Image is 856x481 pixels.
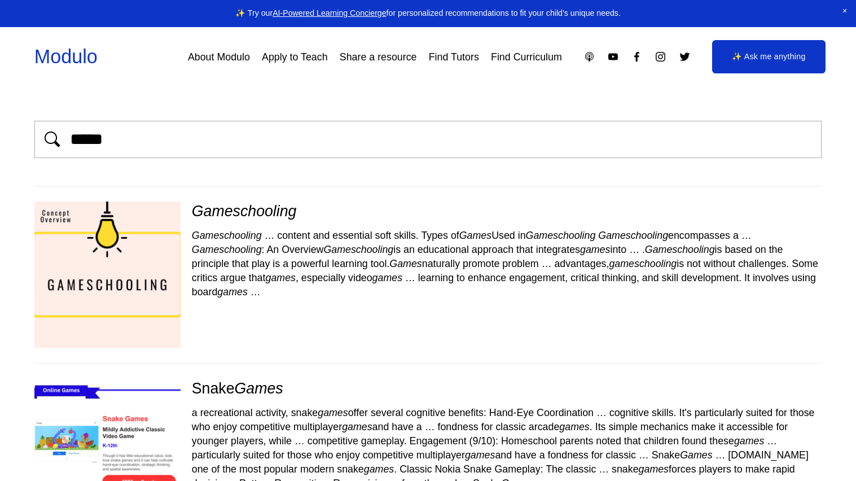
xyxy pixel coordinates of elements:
a: Instagram [655,51,666,63]
span: … [405,272,415,283]
span: … [295,435,305,447]
span: advantages, is not without challenges. Some critics argue that , especially video [192,258,818,283]
em: games [364,463,394,475]
em: games [342,421,372,432]
span: … [599,463,609,475]
span: … [639,449,649,461]
em: games [318,407,348,418]
em: games [217,286,247,298]
span: … [425,421,435,432]
em: Games [235,380,283,397]
div: Snake [34,379,822,399]
span: … [251,286,261,298]
span: … [629,244,639,255]
span: … [596,407,607,418]
a: ✨ Ask me anything [712,40,826,74]
em: Games [459,230,491,241]
em: games [580,244,610,255]
em: games [465,449,495,461]
span: a recreational activity, snake offer several cognitive benefits: Hand-Eye Coordination [192,407,594,418]
span: content and essential soft skills. Types of Used in encompasses a [277,230,739,241]
em: Gameschooling [645,244,715,255]
a: Modulo [34,46,98,67]
span: cognitive skills. It's particularly suited for those who enjoy competitive multiplayer and have a [192,407,815,432]
span: … [715,449,726,461]
em: Gameschooling [192,203,297,220]
a: AI-Powered Learning Concierge [273,8,386,18]
span: … [741,230,752,241]
div: Gameschooling Gameschooling … content and essential soft skills. Types ofGamesUsed inGameschoolin... [34,187,822,364]
span: learning to enhance engagement, critical thinking, and skill development. It involves using board [192,272,816,298]
span: : An Overview is an educational approach that integrates into [192,244,626,255]
span: Snake [652,449,713,461]
em: Games [680,449,712,461]
a: Facebook [631,51,643,63]
em: games [734,435,764,447]
em: Games [389,258,422,269]
span: … [542,258,552,269]
a: Find Curriculum [491,47,562,67]
em: games [639,463,669,475]
em: Gameschooling [526,230,596,241]
span: … [265,230,275,241]
em: gameschooling [609,258,677,269]
em: Gameschooling [323,244,393,255]
span: particularly suited for those who enjoy competitive multiplayer and have a fondness for classic [192,449,636,461]
em: games [559,421,589,432]
a: Apple Podcasts [583,51,595,63]
a: Apply to Teach [262,47,328,67]
a: Share a resource [340,47,417,67]
a: Find Tutors [429,47,479,67]
em: games [265,272,295,283]
a: About Modulo [188,47,250,67]
a: Twitter [679,51,691,63]
em: games [372,272,402,283]
span: fondness for classic arcade . Its simple mechanics make it accessible for younger players, while [192,421,788,447]
em: Gameschooling [192,230,262,241]
span: competitive gameplay. Engagement (9/10): Homeschool parents noted that children found these [308,435,765,447]
em: Gameschooling [598,230,668,241]
span: … [767,435,777,447]
a: YouTube [607,51,619,63]
em: Gameschooling [192,244,262,255]
span: [DOMAIN_NAME] one of the most popular modern snake . Classic Nokia Snake Gameplay: The classic [192,449,809,475]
